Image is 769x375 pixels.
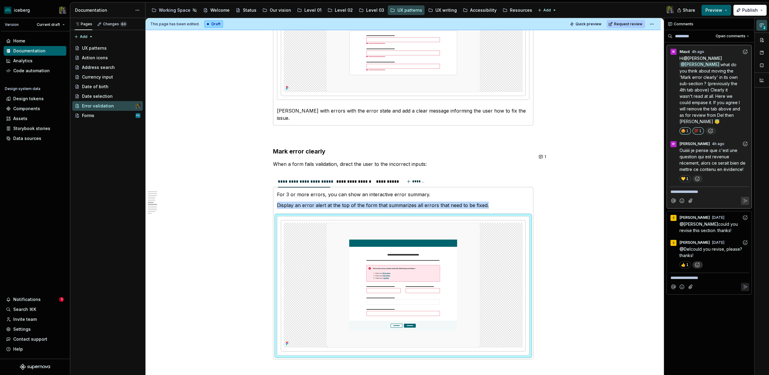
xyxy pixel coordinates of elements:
[669,197,677,205] button: Mention someone
[4,7,11,14] img: 418c6d47-6da6-4103-8b13-b5999f8989a1.png
[13,326,31,332] div: Settings
[82,74,113,80] div: Currency input
[510,7,532,13] div: Resources
[674,5,699,16] button: Share
[681,176,685,181] span: 💛
[82,64,115,70] div: Address search
[201,5,232,15] a: Welcome
[680,49,690,54] span: Maud
[210,7,230,13] div: Welcome
[680,61,720,67] span: @
[688,56,722,61] span: [PERSON_NAME]
[273,147,533,156] h3: Mark error clearly
[683,7,695,13] span: Share
[59,7,66,14] img: Simon Désilets
[568,20,604,28] button: Quick preview
[680,215,710,220] span: [PERSON_NAME]
[537,153,549,161] button: 1
[13,336,47,342] div: Contact support
[680,246,691,252] span: @
[680,175,691,182] button: 1 reaction, react with 💛
[72,53,143,63] a: Action icons
[1,4,69,17] button: icebergSimon Désilets
[4,124,66,133] a: Storybook stories
[14,7,30,13] div: iceberg
[72,63,143,72] a: Address search
[742,7,758,13] span: Publish
[37,22,60,27] span: Current draft
[681,129,685,133] span: 🤩
[159,7,190,13] div: Working Space
[669,187,749,195] div: Composer editor
[366,7,384,13] div: Level 03
[4,94,66,104] a: Design tokens
[82,113,94,119] div: Forms
[435,7,457,13] div: UX writing
[680,56,683,61] span: Hi
[460,5,499,15] a: Accessibility
[13,135,41,141] div: Data sources
[13,306,36,312] div: Search ⌘K
[680,141,710,146] span: [PERSON_NAME]
[13,346,23,352] div: Help
[545,154,546,159] span: 1
[277,107,529,122] p: [PERSON_NAME] with errors with the error state and add a clear message informing the user how to ...
[685,62,719,67] span: [PERSON_NAME]
[741,214,749,222] button: Add reaction
[706,127,716,135] button: Add reaction
[680,127,691,135] button: 1 reaction, react with 🤩
[20,364,50,370] a: Supernova Logo
[692,261,703,268] button: Add reaction
[705,7,722,13] span: Preview
[72,43,143,53] a: UX patterns
[4,46,66,56] a: Documentation
[260,5,293,15] a: Our vision
[694,129,698,133] span: 💯
[13,106,40,112] div: Components
[4,315,66,324] a: Invite team
[204,20,223,28] div: Draft
[576,22,601,26] span: Quick preview
[137,113,140,119] div: FS
[13,126,50,132] div: Storybook stories
[13,316,37,322] div: Invite team
[470,7,497,13] div: Accessibility
[270,7,291,13] div: Our vision
[13,116,27,122] div: Assets
[397,7,422,13] div: UX patterns
[713,32,752,40] button: Open comments
[273,160,533,168] p: When a form fails validation, direct the user to the incorrect inputs:
[4,56,66,66] a: Analytics
[13,296,41,302] div: Notifications
[680,261,691,268] button: 1 reaction, react with 👍️
[664,18,754,30] div: Comments
[687,283,695,291] button: Attach files
[277,191,529,198] p: For 3 or more errors, you can show an interactive error summary.
[304,7,322,13] div: Level 01
[681,262,685,267] span: 👍️
[680,222,718,227] span: @
[82,103,114,109] div: Error validation
[667,6,674,13] img: Simon Désilets
[75,22,92,26] div: Pages
[72,111,143,120] a: FormsFS
[277,191,529,355] section-item: Interactive error summary
[680,240,710,245] span: [PERSON_NAME]
[683,56,722,61] span: @
[4,344,66,354] button: Help
[59,297,64,302] span: 1
[686,262,689,267] span: 1
[741,140,749,148] button: Add reaction
[13,58,33,64] div: Analytics
[678,197,686,205] button: Add emoji
[82,55,108,61] div: Action icons
[678,283,686,291] button: Add emoji
[762,25,767,30] span: 2
[72,33,95,41] button: Add
[277,202,529,209] p: Display an error alert at the top of the form that summarizes all errors that need to be fixed.
[82,45,107,51] div: UX patterns
[500,5,535,15] a: Resources
[741,283,749,291] button: Reply
[4,334,66,344] button: Contact support
[4,104,66,113] a: Components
